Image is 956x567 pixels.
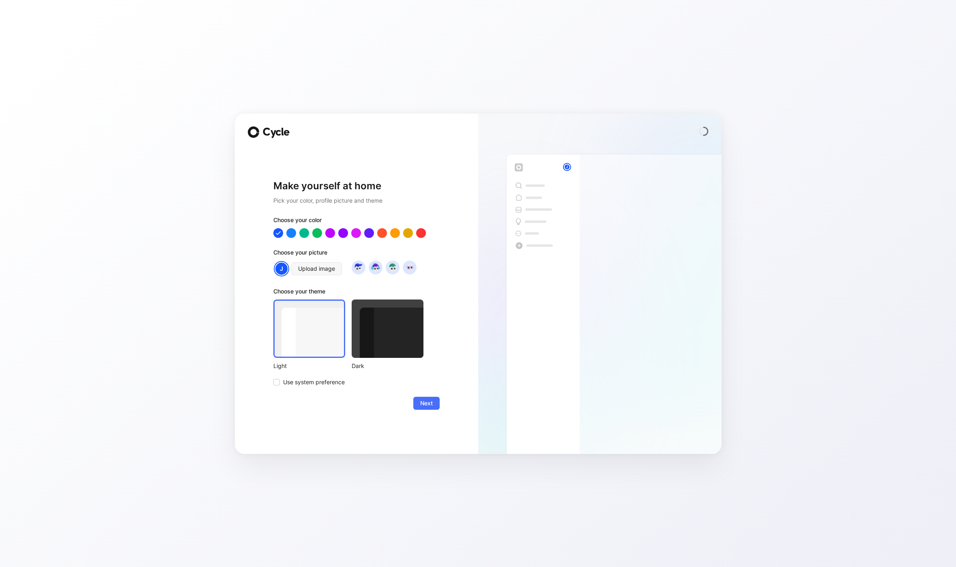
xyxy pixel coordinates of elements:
[275,262,288,276] div: J
[273,215,440,228] div: Choose your color
[273,287,423,300] div: Choose your theme
[353,262,364,273] img: avatar
[404,262,415,273] img: avatar
[413,397,440,410] button: Next
[420,398,433,408] span: Next
[273,361,345,371] div: Light
[352,361,423,371] div: Dark
[273,248,440,261] div: Choose your picture
[387,262,398,273] img: avatar
[564,164,570,170] div: J
[298,264,335,274] span: Upload image
[515,163,523,171] img: workspace-default-logo-wX5zAyuM.png
[273,196,440,205] h2: Pick your color, profile picture and theme
[370,262,381,273] img: avatar
[291,262,342,275] button: Upload image
[273,180,440,193] h1: Make yourself at home
[283,377,345,387] span: Use system preference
